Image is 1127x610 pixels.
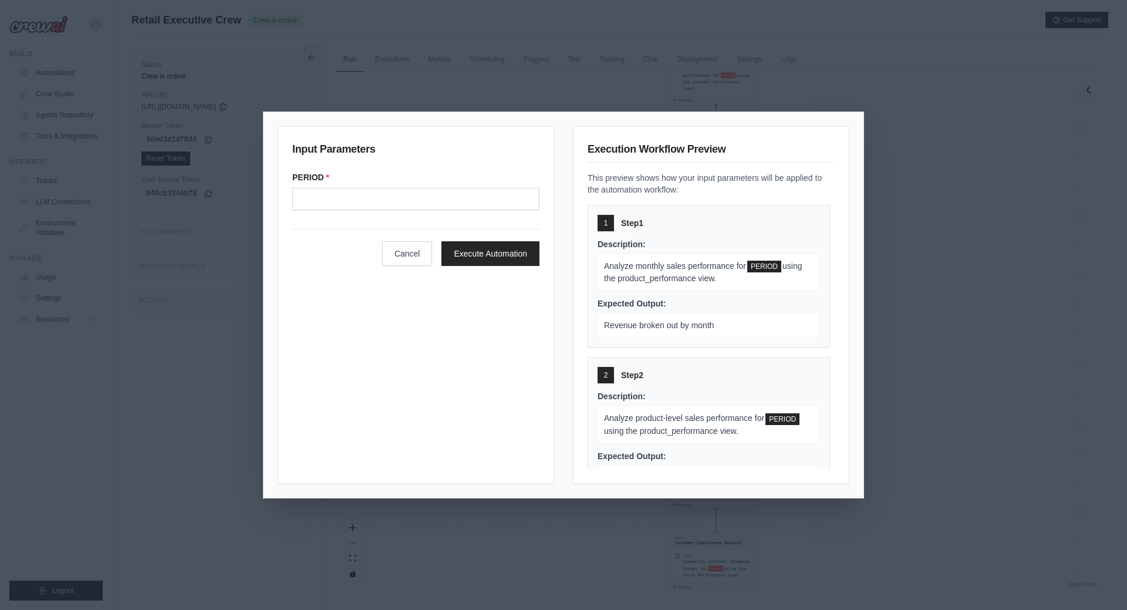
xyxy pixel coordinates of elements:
[441,241,539,266] button: Execute Automation
[382,241,433,266] button: Cancel
[621,217,643,229] span: Step 1
[598,299,666,308] span: Expected Output:
[604,370,608,380] span: 2
[604,426,738,436] span: using the product_performance view.
[604,261,746,271] span: Analyze monthly sales performance for
[598,392,646,401] span: Description:
[765,413,799,425] span: PERIOD
[588,172,835,196] p: This preview shows how your input parameters will be applied to the automation workflow:
[604,321,714,330] span: Revenue broken out by month
[621,369,643,381] span: Step 2
[747,261,781,272] span: PERIOD
[598,451,666,461] span: Expected Output:
[604,413,764,423] span: Analyze product-level sales performance for
[598,240,646,249] span: Description:
[292,171,539,183] label: PERIOD
[588,141,835,163] h3: Execution Workflow Preview
[604,218,608,228] span: 1
[292,141,539,162] h3: Input Parameters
